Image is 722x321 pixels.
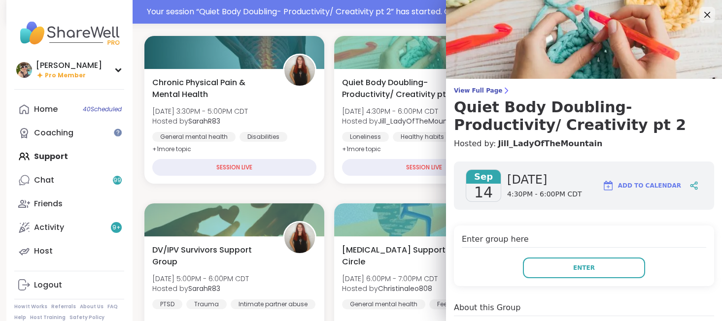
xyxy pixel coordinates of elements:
[618,181,681,190] span: Add to Calendar
[14,239,124,263] a: Host
[14,168,124,192] a: Chat99
[14,216,124,239] a: Activity9+
[113,176,121,185] span: 99
[30,314,66,321] a: Host Training
[186,299,227,309] div: Trauma
[34,280,62,290] div: Logout
[378,284,432,293] b: Christinaleo808
[454,138,714,150] h4: Hosted by:
[152,132,236,142] div: General mental health
[114,128,122,136] iframe: Spotlight
[112,224,120,232] span: 9 +
[188,116,220,126] b: SarahR83
[462,233,706,248] h4: Enter group here
[152,274,249,284] span: [DATE] 5:00PM - 6:00PM CDT
[14,97,124,121] a: Home40Scheduled
[474,184,493,201] span: 14
[34,128,73,138] div: Coaching
[34,198,63,209] div: Friends
[14,16,124,50] img: ShareWell Nav Logo
[378,116,461,126] b: Jill_LadyOfTheMountain
[80,303,103,310] a: About Us
[454,98,714,134] h3: Quiet Body Doubling- Productivity/ Creativity pt 2
[342,116,461,126] span: Hosted by
[231,299,315,309] div: Intimate partner abuse
[14,303,47,310] a: How It Works
[14,314,26,321] a: Help
[147,6,710,18] div: Your session “ Quiet Body Doubling- Productivity/ Creativity pt 2 ” has started. Click here to en...
[498,138,602,150] a: Jill_LadyOfTheMountain
[188,284,220,293] b: SarahR83
[152,77,272,100] span: Chronic Physical Pain & Mental Health
[507,172,582,188] span: [DATE]
[14,273,124,297] a: Logout
[107,303,118,310] a: FAQ
[34,104,58,115] div: Home
[45,71,86,80] span: Pro Member
[454,87,714,134] a: View Full PageQuiet Body Doubling- Productivity/ Creativity pt 2
[342,159,506,176] div: SESSION LIVE
[34,246,53,257] div: Host
[284,223,315,253] img: SarahR83
[152,299,182,309] div: PTSD
[16,62,32,78] img: Adrienne_QueenOfTheDawn
[14,121,124,145] a: Coaching
[342,284,438,293] span: Hosted by
[342,77,462,100] span: Quiet Body Doubling- Productivity/ Creativity pt 2
[240,132,287,142] div: Disabilities
[342,299,425,309] div: General mental health
[429,299,484,309] div: Feeling stuck
[466,170,501,184] span: Sep
[152,116,248,126] span: Hosted by
[69,314,104,321] a: Safety Policy
[152,106,248,116] span: [DATE] 3:30PM - 5:00PM CDT
[34,222,64,233] div: Activity
[34,175,54,186] div: Chat
[393,132,452,142] div: Healthy habits
[51,303,76,310] a: Referrals
[152,284,249,293] span: Hosted by
[152,159,316,176] div: SESSION LIVE
[573,263,595,272] span: Enter
[342,244,462,268] span: [MEDICAL_DATA] Support Circle
[602,180,614,192] img: ShareWell Logomark
[342,106,461,116] span: [DATE] 4:30PM - 6:00PM CDT
[342,274,438,284] span: [DATE] 6:00PM - 7:00PM CDT
[284,55,315,86] img: SarahR83
[36,60,102,71] div: [PERSON_NAME]
[83,105,122,113] span: 40 Scheduled
[454,302,520,314] h4: About this Group
[454,87,714,95] span: View Full Page
[152,244,272,268] span: DV/IPV Survivors Support Group
[342,132,389,142] div: Loneliness
[507,190,582,199] span: 4:30PM - 6:00PM CDT
[14,192,124,216] a: Friends
[598,174,686,197] button: Add to Calendar
[523,257,645,278] button: Enter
